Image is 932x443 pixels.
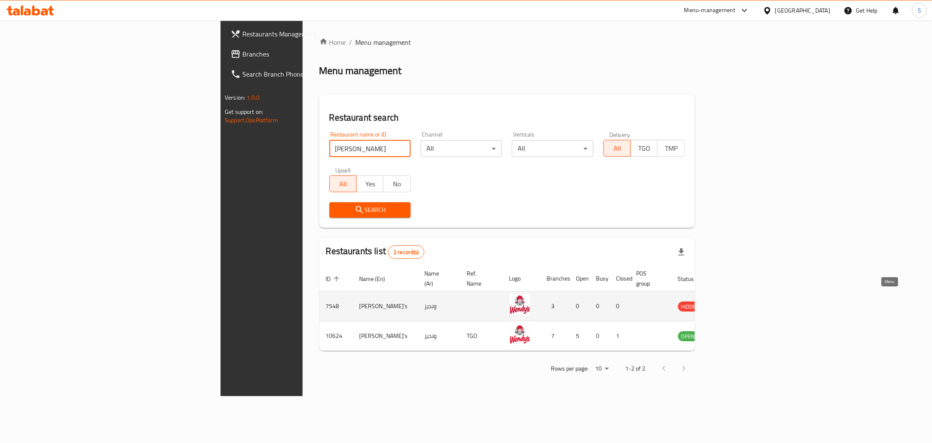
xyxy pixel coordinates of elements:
[387,178,407,190] span: No
[678,301,703,312] div: HIDDEN
[637,268,661,288] span: POS group
[590,266,610,291] th: Busy
[509,294,530,315] img: Wendy's
[590,321,610,351] td: 0
[388,248,424,256] span: 2 record(s)
[225,106,263,117] span: Get support on:
[421,140,502,157] div: All
[356,37,411,47] span: Menu management
[329,202,411,218] button: Search
[335,167,351,173] label: Upsell
[336,205,404,215] span: Search
[418,291,460,321] td: ونديز
[353,291,418,321] td: [PERSON_NAME]'s
[540,266,570,291] th: Branches
[603,140,631,157] button: All
[329,111,685,124] h2: Restaurant search
[610,266,630,291] th: Closed
[425,268,450,288] span: Name (Ar)
[225,92,245,103] span: Version:
[607,142,627,155] span: All
[775,6,830,15] div: [GEOGRAPHIC_DATA]
[388,245,424,259] div: Total records count
[634,142,654,155] span: TGO
[319,37,695,47] nav: breadcrumb
[224,64,376,84] a: Search Branch Phone
[326,245,424,259] h2: Restaurants list
[625,363,645,374] p: 1-2 of 2
[460,321,503,351] td: TGO
[356,175,383,192] button: Yes
[592,363,612,375] div: Rows per page:
[242,29,370,39] span: Restaurants Management
[224,44,376,64] a: Branches
[610,291,630,321] td: 0
[671,242,691,262] div: Export file
[319,266,744,351] table: enhanced table
[467,268,493,288] span: Ref. Name
[590,291,610,321] td: 0
[630,140,657,157] button: TGO
[326,274,342,284] span: ID
[570,266,590,291] th: Open
[657,140,684,157] button: TMP
[540,321,570,351] td: 7
[551,363,588,374] p: Rows per page:
[684,5,736,15] div: Menu-management
[512,140,593,157] div: All
[678,332,698,341] span: OPEN
[609,131,630,137] label: Delivery
[246,92,259,103] span: 1.0.0
[360,178,380,190] span: Yes
[359,274,396,284] span: Name (En)
[540,291,570,321] td: 3
[678,274,705,284] span: Status
[319,64,402,77] h2: Menu management
[333,178,353,190] span: All
[383,175,410,192] button: No
[329,140,411,157] input: Search for restaurant name or ID..
[225,115,278,126] a: Support.OpsPlatform
[503,266,540,291] th: Logo
[329,175,357,192] button: All
[418,321,460,351] td: ونديز
[570,291,590,321] td: 0
[353,321,418,351] td: [PERSON_NAME]'s
[224,24,376,44] a: Restaurants Management
[610,321,630,351] td: 1
[242,69,370,79] span: Search Branch Phone
[509,324,530,345] img: Wendy's
[918,6,921,15] span: S
[570,321,590,351] td: 5
[678,302,703,312] span: HIDDEN
[661,142,681,155] span: TMP
[242,49,370,59] span: Branches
